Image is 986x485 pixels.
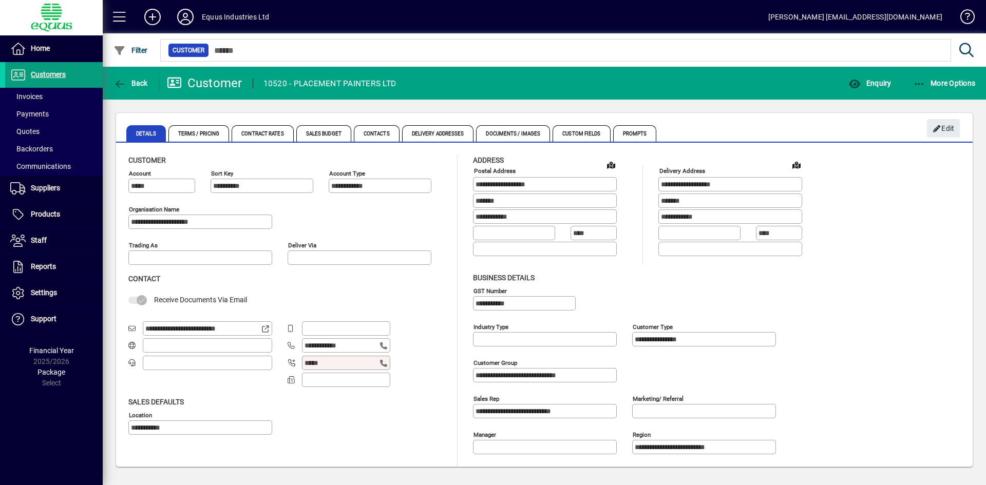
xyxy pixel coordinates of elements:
span: Financial Year [29,346,74,355]
span: Reports [31,262,56,270]
span: Customers [31,70,66,79]
mat-label: Manager [473,431,496,438]
span: Customer [128,156,166,164]
span: Documents / Images [476,125,550,142]
button: Enquiry [846,74,894,92]
a: Payments [5,105,103,123]
span: Enquiry [848,79,891,87]
mat-label: Organisation name [129,206,179,213]
span: Details [126,125,166,142]
button: Profile [169,8,202,26]
mat-label: Account Type [329,170,365,177]
span: More Options [913,79,976,87]
mat-label: Industry type [473,323,508,330]
span: Home [31,44,50,52]
button: Edit [927,119,960,138]
span: Edit [933,120,955,137]
button: Filter [111,41,150,60]
a: Support [5,306,103,332]
span: Sales defaults [128,398,184,406]
span: Receive Documents Via Email [154,296,247,304]
span: Backorders [10,145,53,153]
mat-label: Sales rep [473,395,499,402]
span: Suppliers [31,184,60,192]
mat-label: GST Number [473,287,507,294]
mat-label: Location [129,411,152,418]
span: Staff [31,236,47,244]
span: Address [473,156,504,164]
span: Filter [113,46,148,54]
span: Quotes [10,127,40,135]
span: Prompts [613,125,657,142]
mat-label: Marketing/ Referral [633,395,684,402]
span: Contract Rates [232,125,293,142]
a: Settings [5,280,103,306]
mat-label: Customer type [633,323,673,330]
span: Customer [173,45,204,55]
span: Contact [128,275,160,283]
a: Knowledge Base [953,2,973,35]
span: Support [31,315,56,323]
mat-label: Account [129,170,151,177]
span: Business details [473,274,535,282]
div: [PERSON_NAME] [EMAIL_ADDRESS][DOMAIN_NAME] [768,9,942,25]
a: View on map [788,157,805,173]
mat-label: Customer group [473,359,517,366]
a: Backorders [5,140,103,158]
app-page-header-button: Back [103,74,159,92]
span: Communications [10,162,71,170]
span: Settings [31,288,57,297]
a: Reports [5,254,103,280]
mat-label: Sort key [211,170,233,177]
mat-label: Trading as [129,242,158,249]
span: Terms / Pricing [168,125,230,142]
div: Equus Industries Ltd [202,9,270,25]
a: Invoices [5,88,103,105]
span: Sales Budget [296,125,351,142]
mat-label: Region [633,431,651,438]
button: Add [136,8,169,26]
div: 10520 - PLACEMENT PAINTERS LTD [263,75,396,92]
div: Customer [167,75,242,91]
span: Contacts [354,125,400,142]
span: Payments [10,110,49,118]
span: Delivery Addresses [402,125,474,142]
button: More Options [911,74,978,92]
a: Communications [5,158,103,175]
span: Back [113,79,148,87]
a: Suppliers [5,176,103,201]
a: Quotes [5,123,103,140]
span: Products [31,210,60,218]
a: View on map [603,157,619,173]
button: Back [111,74,150,92]
a: Products [5,202,103,227]
span: Custom Fields [553,125,610,142]
span: Package [37,368,65,376]
span: Invoices [10,92,43,101]
mat-label: Deliver via [288,242,316,249]
a: Home [5,36,103,62]
a: Staff [5,228,103,254]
